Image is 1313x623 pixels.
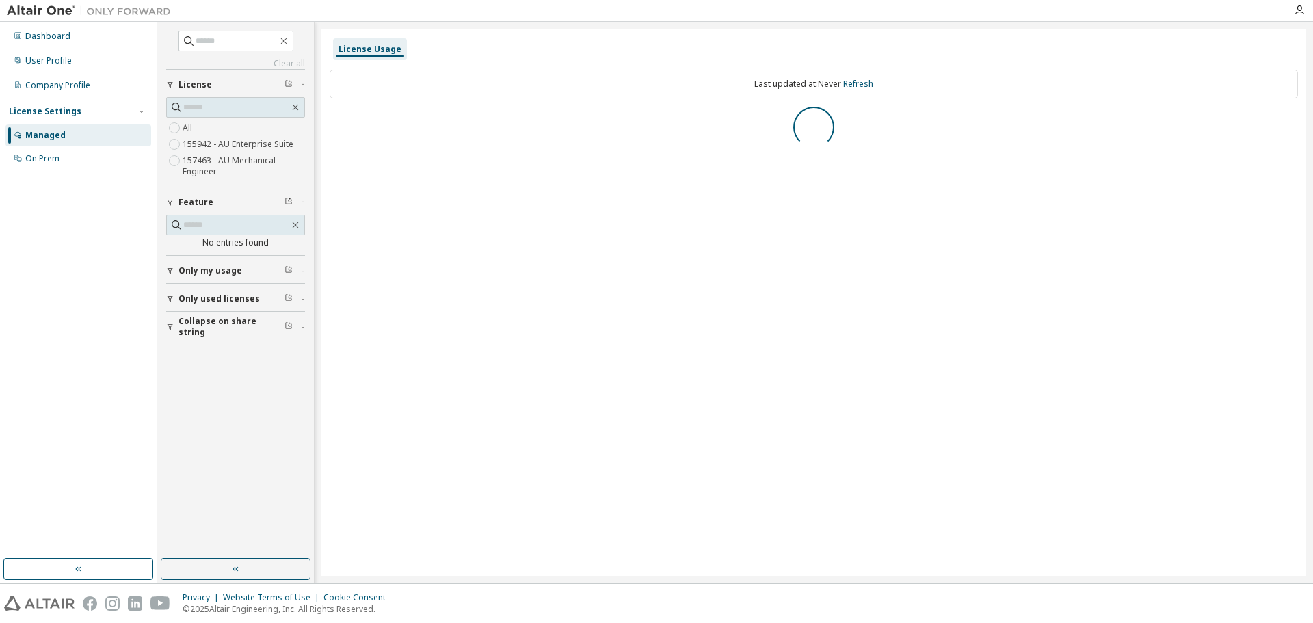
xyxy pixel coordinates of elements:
div: No entries found [166,237,305,248]
img: Altair One [7,4,178,18]
div: Dashboard [25,31,70,42]
div: On Prem [25,153,59,164]
label: 157463 - AU Mechanical Engineer [183,153,305,180]
p: © 2025 Altair Engineering, Inc. All Rights Reserved. [183,603,394,615]
button: License [166,70,305,100]
button: Only my usage [166,256,305,286]
img: facebook.svg [83,596,97,611]
div: Managed [25,130,66,141]
span: Clear filter [284,197,293,208]
a: Refresh [843,78,873,90]
img: youtube.svg [150,596,170,611]
label: 155942 - AU Enterprise Suite [183,136,296,153]
img: altair_logo.svg [4,596,75,611]
span: Clear filter [284,79,293,90]
span: Collapse on share string [178,316,284,338]
div: License Usage [339,44,401,55]
div: Privacy [183,592,223,603]
img: instagram.svg [105,596,120,611]
button: Collapse on share string [166,312,305,342]
div: License Settings [9,106,81,117]
a: Clear all [166,58,305,69]
div: Last updated at: Never [330,70,1298,98]
span: License [178,79,212,90]
button: Feature [166,187,305,217]
span: Clear filter [284,293,293,304]
span: Only my usage [178,265,242,276]
div: Company Profile [25,80,90,91]
span: Only used licenses [178,293,260,304]
label: All [183,120,195,136]
span: Feature [178,197,213,208]
span: Clear filter [284,265,293,276]
div: User Profile [25,55,72,66]
img: linkedin.svg [128,596,142,611]
span: Clear filter [284,321,293,332]
div: Cookie Consent [323,592,394,603]
button: Only used licenses [166,284,305,314]
div: Website Terms of Use [223,592,323,603]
